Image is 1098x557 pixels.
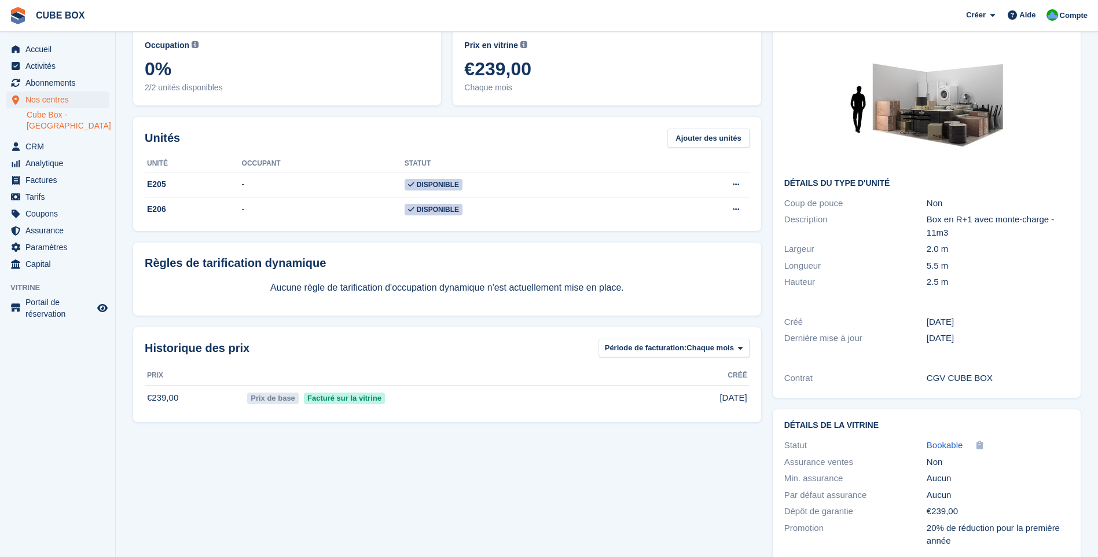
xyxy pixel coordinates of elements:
span: Analytique [25,155,95,171]
div: Aucun [927,489,1069,502]
a: Ajouter des unités [667,129,749,148]
span: Période de facturation: [605,342,687,354]
span: Paramètres [25,239,95,255]
div: Description [784,213,927,239]
p: Aucune règle de tarification d'occupation dynamique n'est actuellement mise en place. [145,281,750,295]
button: Période de facturation: Chaque mois [598,339,750,358]
div: Box en R+1 avec monte-charge - 11m3 [927,213,1069,239]
div: Hauteur [784,276,927,289]
td: - [242,173,405,197]
div: Largeur [784,243,927,256]
h2: Détails de la vitrine [784,421,1069,430]
div: Dépôt de garantie [784,505,927,518]
img: stora-icon-8386f47178a22dfd0bd8f6a31ec36ba5ce8667c1dd55bd0f319d3a0aa187defe.svg [9,7,27,24]
span: Bookable [927,440,963,450]
div: 20% de réduction pour la première année [927,522,1069,548]
div: Longueur [784,259,927,273]
a: menu [6,41,109,57]
a: Bookable [927,439,963,452]
a: menu [6,206,109,222]
a: menu [6,91,109,108]
div: CGV CUBE BOX [927,372,1069,385]
a: Cube Box - [GEOGRAPHIC_DATA] [27,109,109,131]
a: menu [6,189,109,205]
div: E205 [145,178,242,190]
h2: Unités [145,129,180,146]
th: Prix [145,367,245,385]
a: Boutique d'aperçu [96,301,109,315]
a: menu [6,256,109,272]
span: Aide [1019,9,1035,21]
a: menu [6,75,109,91]
div: Contrat [784,372,927,385]
a: menu [6,172,109,188]
div: €239,00 [927,505,1069,518]
img: Cube Box [1046,9,1058,21]
span: Occupation [145,39,189,52]
span: Activités [25,58,95,74]
div: [DATE] [927,332,1069,345]
span: Capital [25,256,95,272]
span: Accueil [25,41,95,57]
span: Vitrine [10,282,115,294]
span: Nos centres [25,91,95,108]
span: Tarifs [25,189,95,205]
a: menu [6,239,109,255]
div: Dernière mise à jour [784,332,927,345]
td: - [242,197,405,222]
div: 2.5 m [927,276,1069,289]
span: Chaque mois [464,82,749,94]
span: Prix de base [247,393,299,404]
a: menu [6,58,109,74]
div: 2.0 m [927,243,1069,256]
div: Assurance ventes [784,456,927,469]
span: Compte [1060,10,1088,21]
span: 0% [145,58,429,79]
th: Occupant [242,155,405,173]
div: Par défaut assurance [784,489,927,502]
span: €239,00 [464,58,749,79]
span: Abonnements [25,75,95,91]
a: menu [6,155,109,171]
th: Unité [145,155,242,173]
div: 5.5 m [927,259,1069,273]
div: Aucun [927,472,1069,485]
div: Non [927,456,1069,469]
td: €239,00 [145,385,245,411]
a: CUBE BOX [31,6,89,25]
span: Disponible [405,204,462,215]
span: Disponible [405,179,462,190]
div: Statut [784,439,927,452]
span: Portail de réservation [25,296,95,320]
th: Statut [405,155,648,173]
span: Historique des prix [145,339,249,357]
div: Min. assurance [784,472,927,485]
span: Facturé sur la vitrine [304,393,385,404]
div: E206 [145,203,242,215]
img: icon-info-grey-7440780725fd019a000dd9b08b2336e03edf1995a4989e88bcd33f0948082b44.svg [192,41,199,48]
span: Créer [966,9,986,21]
div: Coup de pouce [784,197,927,210]
div: Promotion [784,522,927,548]
a: menu [6,222,109,239]
div: Non [927,197,1069,210]
div: Règles de tarification dynamique [145,254,750,272]
span: Assurance [25,222,95,239]
a: menu [6,296,109,320]
span: Factures [25,172,95,188]
span: [DATE] [719,391,747,405]
span: Coupons [25,206,95,222]
a: menu [6,138,109,155]
img: 125-sqft-unit.jpg [840,39,1013,170]
h2: Détails du type d'unité [784,179,1069,188]
div: Créé [784,316,927,329]
span: 2/2 unités disponibles [145,82,429,94]
div: [DATE] [927,316,1069,329]
span: Créé [728,370,747,380]
span: CRM [25,138,95,155]
span: Chaque mois [686,342,734,354]
img: icon-info-grey-7440780725fd019a000dd9b08b2336e03edf1995a4989e88bcd33f0948082b44.svg [520,41,527,48]
span: Prix en vitrine [464,39,518,52]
